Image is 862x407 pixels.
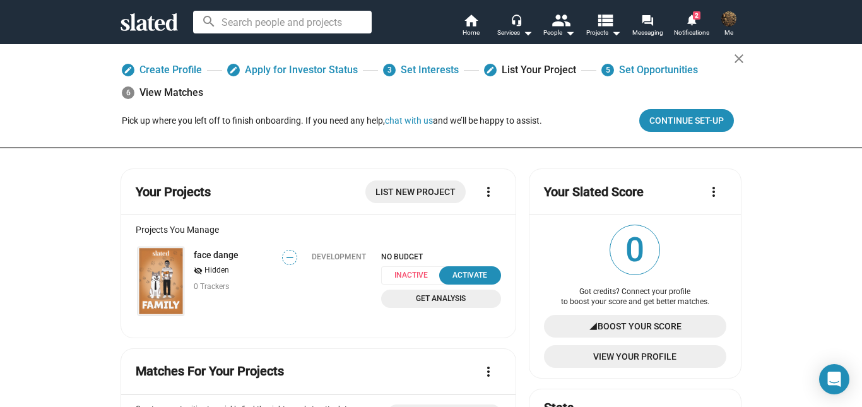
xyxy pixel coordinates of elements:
span: 5 [601,64,614,76]
a: View Your Profile [544,345,726,368]
span: Messaging [632,25,663,40]
span: 6 [122,86,134,99]
mat-icon: edit [124,66,133,74]
a: 3Set Interests [383,59,459,81]
span: — [283,252,297,264]
span: 0 [610,225,659,274]
input: Search people and projects [193,11,372,33]
span: Projects [586,25,621,40]
button: People [537,13,581,40]
button: natalia eva de parsevalMe [714,9,744,42]
img: face dange [138,247,184,315]
mat-card-title: Matches For Your Projects [136,363,284,380]
a: Get Analysis [381,290,501,308]
a: List Your Project [484,59,576,81]
a: face dange [194,250,239,260]
mat-icon: home [463,13,478,28]
button: Projects [581,13,625,40]
a: face dange [136,245,186,317]
mat-card-title: Your Projects [136,184,211,201]
span: Get Analysis [389,292,493,305]
mat-icon: people [552,11,570,29]
mat-icon: more_vert [481,364,496,379]
span: Continue Set-up [649,109,724,132]
a: 5Set Opportunities [601,59,698,81]
mat-card-title: Your Slated Score [544,184,644,201]
button: Activate [439,266,501,285]
span: 3 [383,64,396,76]
mat-icon: visibility_off [194,265,203,277]
span: Inactive [381,266,449,285]
mat-icon: more_vert [706,184,721,199]
a: 2Notifications [670,13,714,40]
a: List New Project [365,180,466,203]
span: View Your Profile [554,345,716,368]
a: Apply for Investor Status [227,59,358,81]
span: Home [463,25,480,40]
span: 2 [693,11,700,20]
mat-icon: view_list [596,11,614,29]
mat-icon: edit [229,66,238,74]
span: Boost Your Score [598,315,682,338]
span: Notifications [674,25,709,40]
a: Boost Your Score [544,315,726,338]
mat-icon: forum [641,14,653,26]
mat-icon: arrow_drop_down [562,25,577,40]
div: Development [312,252,366,261]
div: Got credits? Connect your profile to boost your score and get better matches. [544,287,726,307]
div: View Matches [122,81,203,104]
button: Services [493,13,537,40]
mat-icon: close [731,51,747,66]
a: Create Profile [122,59,202,81]
mat-icon: signal_cellular_4_bar [589,315,598,338]
mat-icon: arrow_drop_down [520,25,535,40]
button: chat with us [385,115,433,126]
div: People [543,25,575,40]
span: Hidden [204,266,229,276]
span: Me [724,25,733,40]
img: natalia eva de parseval [721,11,736,27]
mat-icon: edit [486,66,495,74]
a: Home [449,13,493,40]
div: Projects You Manage [136,225,501,235]
div: Services [497,25,533,40]
mat-icon: headset_mic [511,14,522,25]
mat-icon: arrow_drop_down [608,25,623,40]
div: Activate [447,269,493,282]
span: List New Project [375,180,456,203]
div: Pick up where you left off to finish onboarding. If you need any help, and we’ll be happy to assist. [122,115,542,127]
span: NO BUDGET [381,252,501,261]
span: 0 Trackers [194,282,229,291]
div: Open Intercom Messenger [819,364,849,394]
mat-icon: notifications [685,13,697,25]
mat-icon: more_vert [481,184,496,199]
button: Continue Set-up [639,109,734,132]
a: Messaging [625,13,670,40]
